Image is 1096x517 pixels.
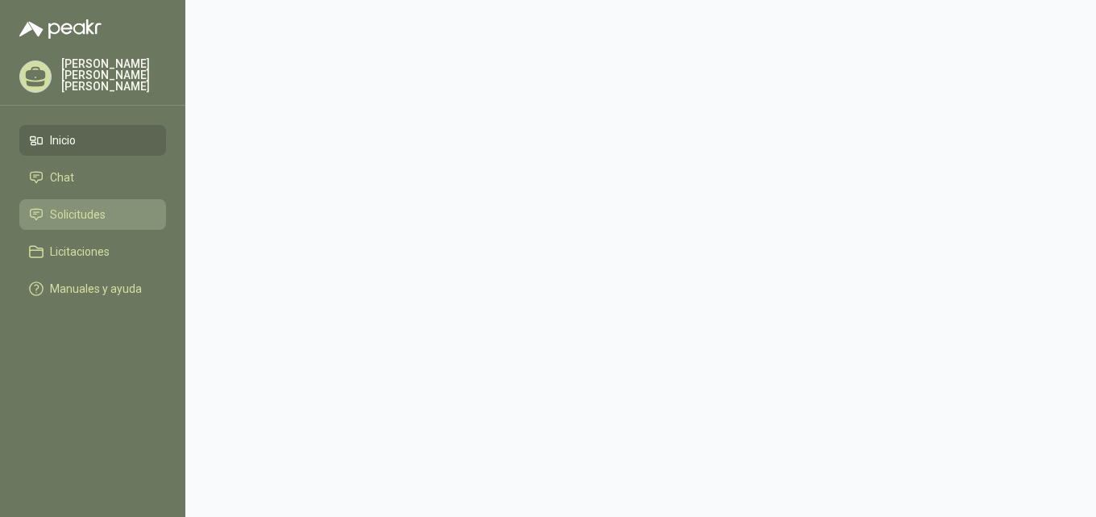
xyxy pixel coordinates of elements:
[50,131,76,149] span: Inicio
[19,162,166,193] a: Chat
[19,199,166,230] a: Solicitudes
[19,236,166,267] a: Licitaciones
[50,206,106,223] span: Solicitudes
[50,243,110,261] span: Licitaciones
[19,125,166,156] a: Inicio
[61,58,166,92] p: [PERSON_NAME] [PERSON_NAME] [PERSON_NAME]
[19,19,102,39] img: Logo peakr
[50,169,74,186] span: Chat
[19,273,166,304] a: Manuales y ayuda
[50,280,142,298] span: Manuales y ayuda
